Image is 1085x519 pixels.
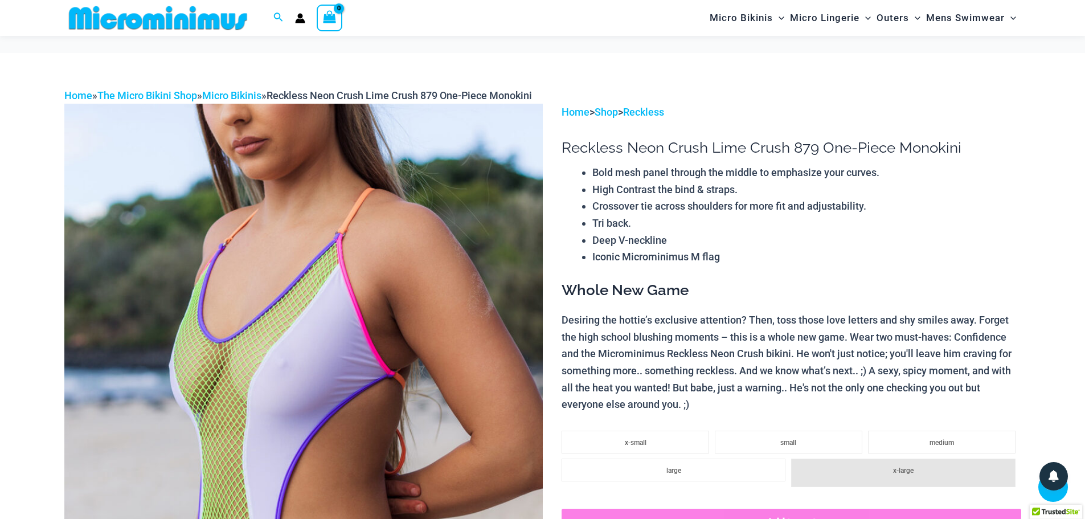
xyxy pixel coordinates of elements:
a: Home [64,89,92,101]
li: large [562,459,785,481]
a: View Shopping Cart, empty [317,5,343,31]
a: Micro LingerieMenu ToggleMenu Toggle [787,3,874,32]
li: small [715,431,862,453]
span: x-small [625,439,646,447]
span: x-large [893,467,914,475]
li: High Contrast the bind & straps. [592,181,1021,198]
span: Outers [877,3,909,32]
span: Micro Lingerie [790,3,859,32]
a: Account icon link [295,13,305,23]
li: Tri back. [592,215,1021,232]
a: Micro Bikinis [202,89,261,101]
span: large [666,467,681,475]
a: OutersMenu ToggleMenu Toggle [874,3,923,32]
span: Menu Toggle [1005,3,1016,32]
nav: Site Navigation [705,2,1021,34]
a: Mens SwimwearMenu ToggleMenu Toggle [923,3,1019,32]
li: Iconic Microminimus M flag [592,248,1021,265]
a: Reckless [623,106,664,118]
li: x-large [791,459,1015,487]
li: Bold mesh panel through the middle to emphasize your curves. [592,164,1021,181]
span: Mens Swimwear [926,3,1005,32]
a: Search icon link [273,11,284,25]
h3: Whole New Game [562,281,1021,300]
h1: Reckless Neon Crush Lime Crush 879 One-Piece Monokini [562,139,1021,157]
span: » » » [64,89,532,101]
span: Menu Toggle [859,3,871,32]
span: medium [930,439,954,447]
a: Home [562,106,589,118]
li: Deep V-neckline [592,232,1021,249]
span: Micro Bikinis [710,3,773,32]
span: Menu Toggle [909,3,920,32]
span: small [780,439,796,447]
a: Shop [595,106,618,118]
p: > > [562,104,1021,121]
img: MM SHOP LOGO FLAT [64,5,252,31]
li: medium [868,431,1016,453]
li: x-small [562,431,709,453]
span: Menu Toggle [773,3,784,32]
span: Reckless Neon Crush Lime Crush 879 One-Piece Monokini [267,89,532,101]
li: Crossover tie across shoulders for more fit and adjustability. [592,198,1021,215]
a: Micro BikinisMenu ToggleMenu Toggle [707,3,787,32]
p: Desiring the hottie’s exclusive attention? Then, toss those love letters and shy smiles away. For... [562,312,1021,413]
a: The Micro Bikini Shop [97,89,197,101]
